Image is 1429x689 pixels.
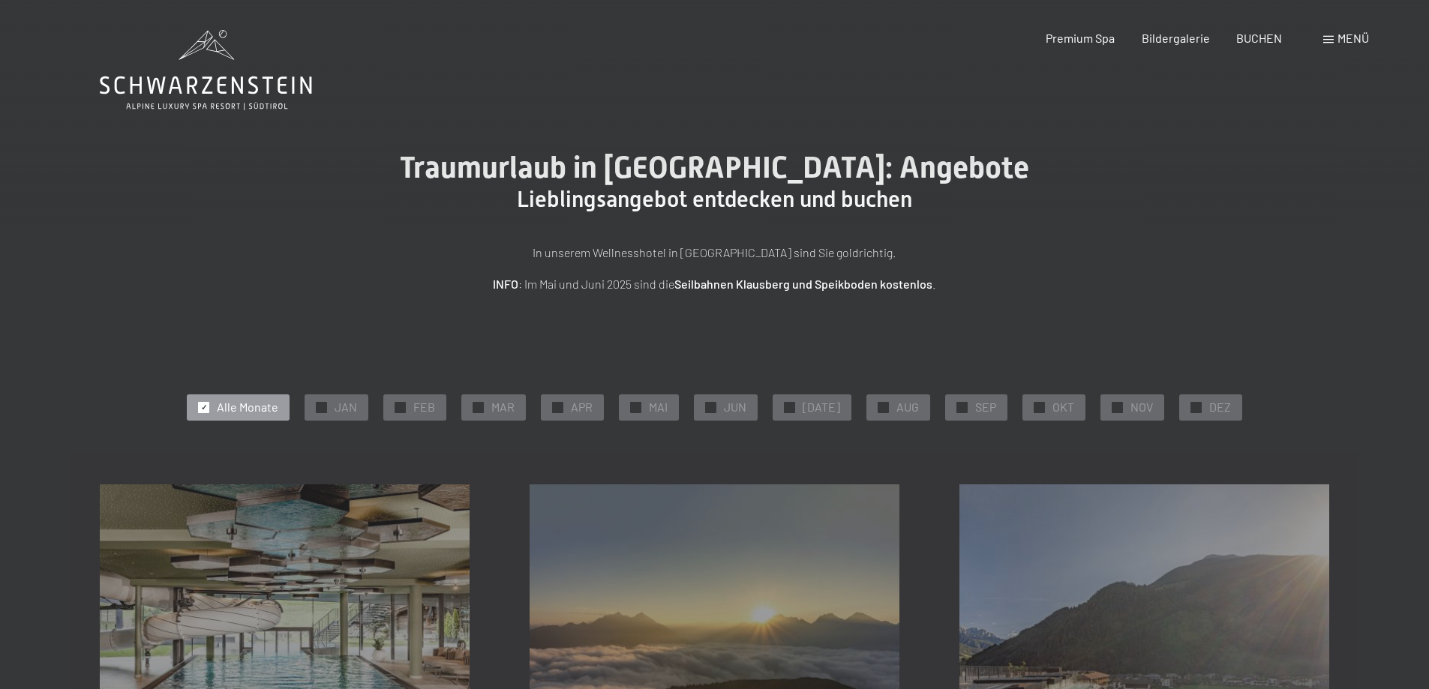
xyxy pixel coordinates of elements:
span: Menü [1337,31,1369,45]
strong: Seilbahnen Klausberg und Speikboden kostenlos [674,277,932,291]
span: ✓ [787,402,793,412]
span: ✓ [1115,402,1121,412]
span: ✓ [881,402,887,412]
a: Bildergalerie [1142,31,1210,45]
span: Traumurlaub in [GEOGRAPHIC_DATA]: Angebote [400,150,1029,185]
span: DEZ [1209,399,1231,415]
span: Lieblingsangebot entdecken und buchen [517,186,912,212]
span: MAR [491,399,515,415]
span: ✓ [959,402,965,412]
span: APR [571,399,593,415]
a: Premium Spa [1046,31,1115,45]
p: In unserem Wellnesshotel in [GEOGRAPHIC_DATA] sind Sie goldrichtig. [340,243,1090,262]
span: JAN [335,399,357,415]
span: ✓ [708,402,714,412]
span: ✓ [1037,402,1043,412]
span: JUN [724,399,746,415]
span: NOV [1130,399,1153,415]
span: ✓ [1193,402,1199,412]
span: [DATE] [803,399,840,415]
p: : Im Mai und Juni 2025 sind die . [340,274,1090,294]
a: BUCHEN [1236,31,1282,45]
span: Alle Monate [217,399,278,415]
span: ✓ [398,402,404,412]
span: SEP [975,399,996,415]
span: ✓ [476,402,482,412]
span: MAI [649,399,668,415]
span: ✓ [201,402,207,412]
span: ✓ [555,402,561,412]
span: OKT [1052,399,1074,415]
span: ✓ [633,402,639,412]
strong: INFO [493,277,518,291]
span: FEB [413,399,435,415]
span: AUG [896,399,919,415]
span: ✓ [319,402,325,412]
